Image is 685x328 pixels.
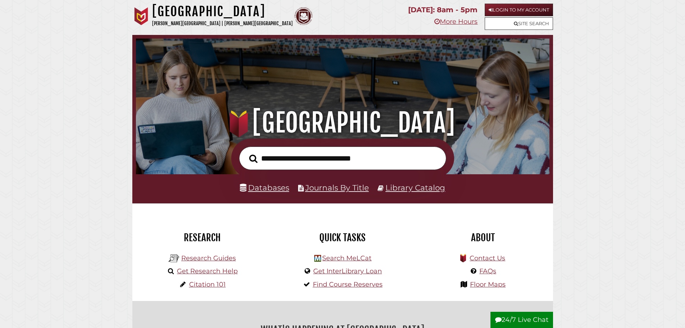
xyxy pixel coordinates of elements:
img: Calvin Theological Seminary [294,7,312,25]
a: Databases [240,183,289,192]
img: Hekman Library Logo [314,255,321,262]
a: Get InterLibrary Loan [313,267,382,275]
a: More Hours [434,18,478,26]
a: Search MeLCat [322,254,371,262]
img: Calvin University [132,7,150,25]
a: Journals By Title [305,183,369,192]
h2: About [418,232,548,244]
h2: Research [138,232,267,244]
h1: [GEOGRAPHIC_DATA] [152,4,293,19]
button: Search [246,152,261,165]
h1: [GEOGRAPHIC_DATA] [146,107,539,139]
p: [PERSON_NAME][GEOGRAPHIC_DATA] | [PERSON_NAME][GEOGRAPHIC_DATA] [152,19,293,28]
h2: Quick Tasks [278,232,407,244]
a: Research Guides [181,254,236,262]
i: Search [249,154,257,163]
a: Login to My Account [485,4,553,16]
a: Citation 101 [189,280,226,288]
img: Hekman Library Logo [169,253,179,264]
a: Site Search [485,17,553,30]
a: Library Catalog [385,183,445,192]
a: Get Research Help [177,267,238,275]
a: Contact Us [470,254,505,262]
a: Find Course Reserves [313,280,383,288]
a: Floor Maps [470,280,506,288]
a: FAQs [479,267,496,275]
p: [DATE]: 8am - 5pm [408,4,478,16]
